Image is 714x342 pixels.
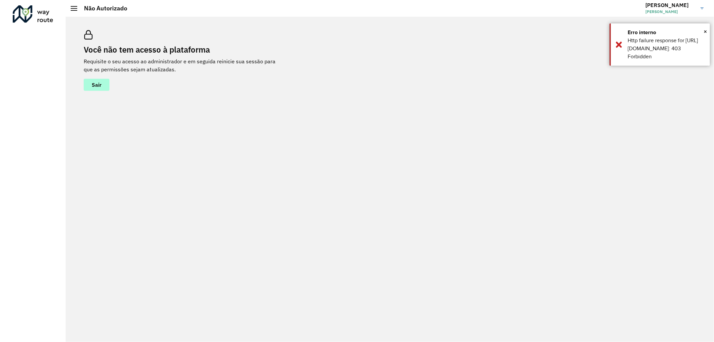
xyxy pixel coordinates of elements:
button: button [84,79,109,91]
span: Sair [92,82,101,87]
h2: Você não tem acesso à plataforma [84,45,285,55]
div: Erro interno [628,28,705,37]
h3: [PERSON_NAME] [645,2,696,8]
h2: Não Autorizado [77,5,127,12]
p: Requisite o seu acesso ao administrador e em seguida reinicie sua sessão para que as permissões s... [84,57,285,73]
div: Http failure response for [URL][DOMAIN_NAME]: 403 Forbidden [628,37,705,61]
span: [PERSON_NAME] [645,9,696,15]
button: Close [704,26,707,37]
span: × [704,26,707,37]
